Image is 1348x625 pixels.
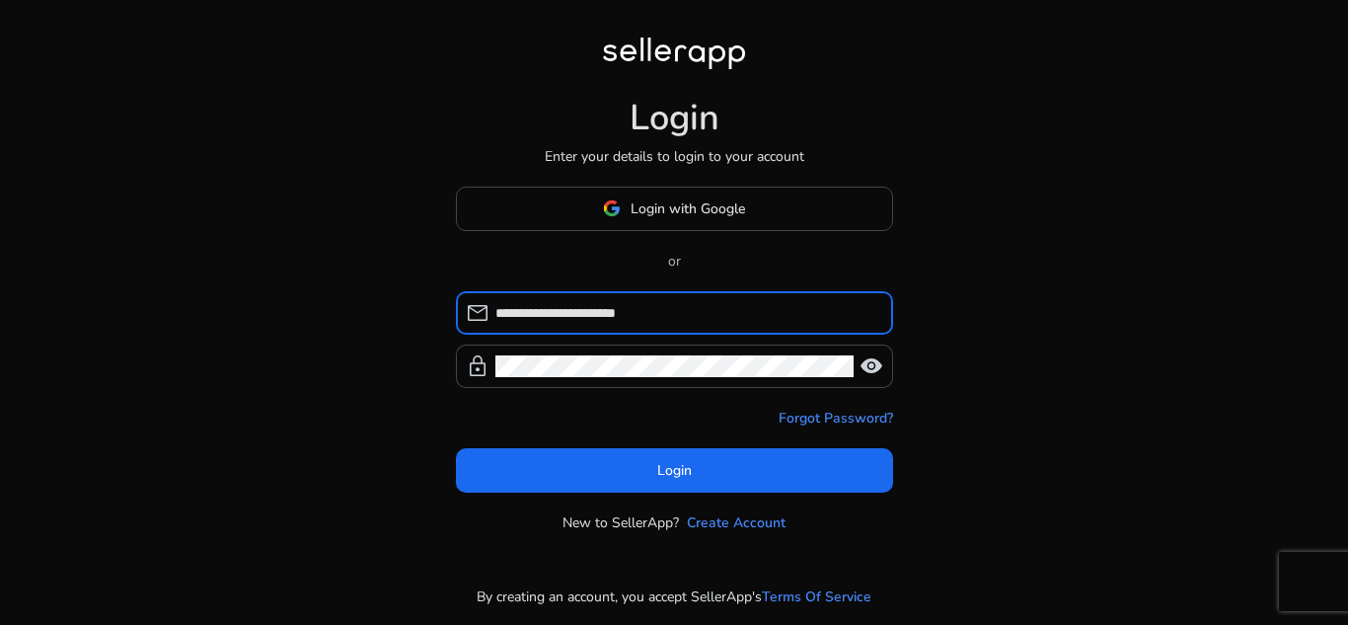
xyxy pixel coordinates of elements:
a: Create Account [687,512,786,533]
button: Login with Google [456,187,893,231]
span: mail [466,301,489,325]
img: google-logo.svg [603,199,621,217]
p: New to SellerApp? [562,512,679,533]
a: Forgot Password? [779,408,893,429]
span: Login with Google [631,198,745,219]
button: Login [456,448,893,493]
span: lock [466,354,489,378]
h1: Login [630,97,719,139]
a: Terms Of Service [762,586,871,607]
span: Login [657,460,692,481]
p: or [456,251,893,272]
span: visibility [860,354,883,378]
p: Enter your details to login to your account [545,146,804,167]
